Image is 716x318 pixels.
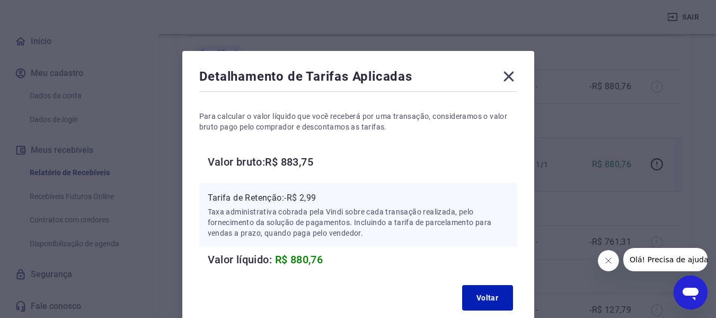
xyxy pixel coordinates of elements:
iframe: Botão para abrir a janela de mensagens [674,276,708,310]
iframe: Fechar mensagem [598,250,619,271]
iframe: Mensagem da empresa [623,248,708,271]
p: Tarifa de Retenção: -R$ 2,99 [208,192,509,204]
button: Voltar [462,285,513,311]
h6: Valor bruto: R$ 883,75 [208,153,517,170]
h6: Valor líquido: [208,251,517,268]
span: Olá! Precisa de ajuda? [6,7,89,16]
div: Detalhamento de Tarifas Aplicadas [199,68,517,89]
span: R$ 880,76 [275,253,323,266]
p: Para calcular o valor líquido que você receberá por uma transação, consideramos o valor bruto pag... [199,111,517,132]
p: Taxa administrativa cobrada pela Vindi sobre cada transação realizada, pelo fornecimento da soluç... [208,207,509,238]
